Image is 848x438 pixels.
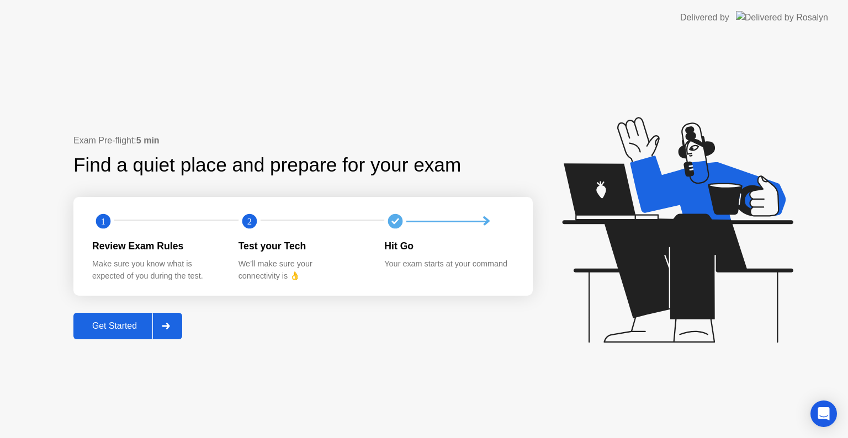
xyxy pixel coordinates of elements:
[77,321,152,331] div: Get Started
[101,216,105,227] text: 1
[680,11,729,24] div: Delivered by
[73,151,463,180] div: Find a quiet place and prepare for your exam
[810,400,837,427] div: Open Intercom Messenger
[92,239,221,253] div: Review Exam Rules
[736,11,828,24] img: Delivered by Rosalyn
[239,239,367,253] div: Test your Tech
[73,313,182,339] button: Get Started
[247,216,252,227] text: 2
[384,258,513,270] div: Your exam starts at your command
[92,258,221,282] div: Make sure you know what is expected of you during the test.
[239,258,367,282] div: We’ll make sure your connectivity is 👌
[136,136,160,145] b: 5 min
[73,134,533,147] div: Exam Pre-flight:
[384,239,513,253] div: Hit Go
